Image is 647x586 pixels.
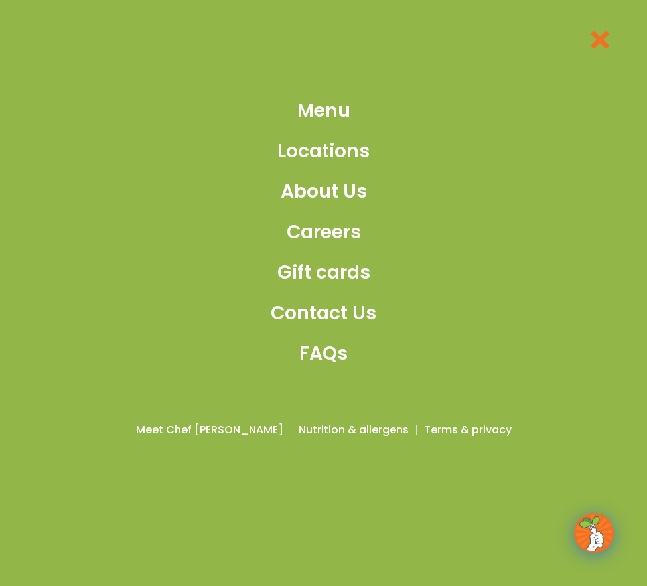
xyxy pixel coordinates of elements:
[271,137,376,165] a: Locations
[299,340,348,368] span: FAQs
[277,137,370,165] span: Locations
[271,259,376,287] a: Gift cards
[575,514,612,551] img: wpChatIcon
[299,422,409,438] a: Nutrition & allergens
[281,178,367,206] span: About Us
[424,422,512,438] a: Terms & privacy
[271,340,376,368] a: FAQs
[271,299,376,327] a: Contact Us
[136,422,283,438] a: Meet Chef [PERSON_NAME]
[271,218,376,246] a: Careers
[287,218,361,246] span: Careers
[85,499,284,539] img: appstore
[363,499,562,539] img: google_play
[297,97,350,125] span: Menu
[271,178,376,206] a: About Us
[271,97,376,125] a: Menu
[277,259,370,287] span: Gift cards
